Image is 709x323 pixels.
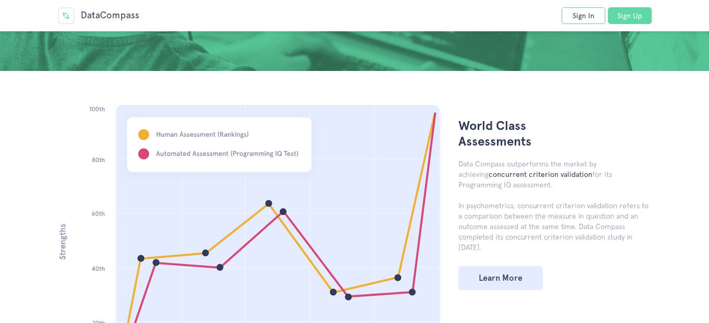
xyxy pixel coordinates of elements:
[458,200,652,253] p: In psychometrics, concurrent criterion validation refers to a comparison between the measure in q...
[58,9,139,20] a: DataCompass
[58,7,74,24] img: Data Compass
[458,118,552,149] h3: World Class Assessments
[608,7,652,24] a: Sign Up
[489,170,592,178] span: concurrent criterion validation
[458,159,652,190] p: Data Compass outperforms the market by achieving for its Programming IQ assessment.
[562,7,605,24] a: Sign In
[458,266,543,290] a: Learn More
